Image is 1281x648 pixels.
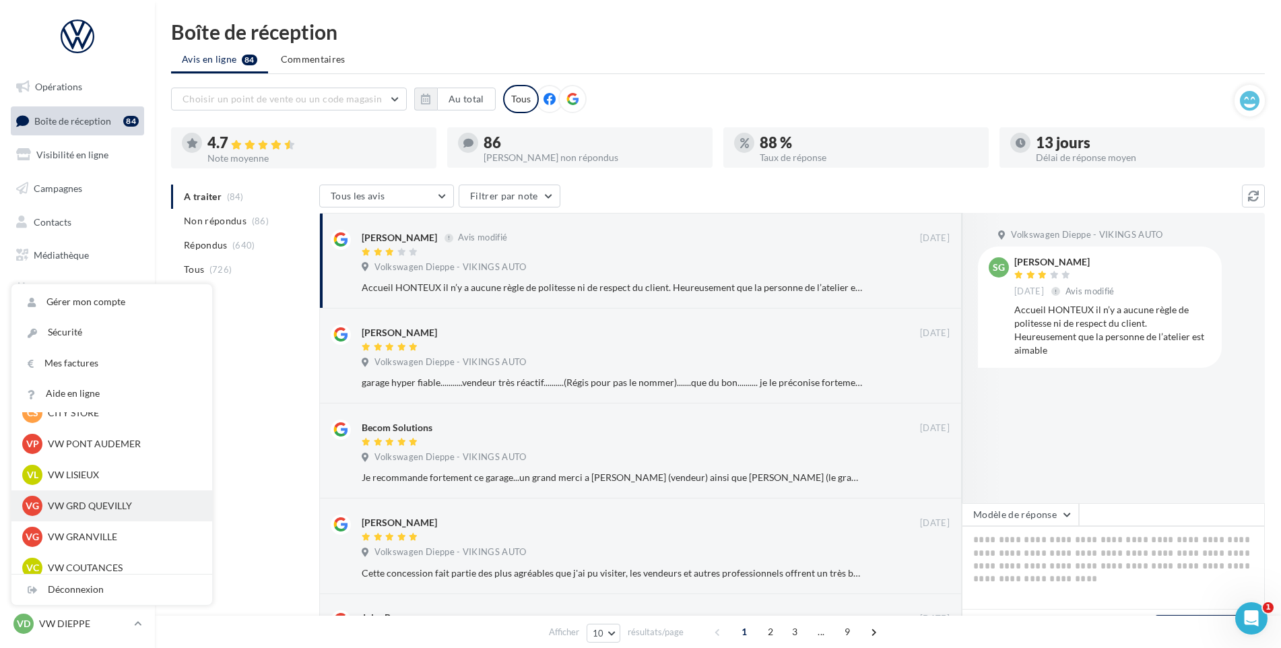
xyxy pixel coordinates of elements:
[414,88,496,110] button: Au total
[1036,153,1254,162] div: Délai de réponse moyen
[362,471,862,484] div: Je recommande fortement ce garage...un grand merci a [PERSON_NAME] (vendeur) ainsi que [PERSON_NA...
[35,81,82,92] span: Opérations
[1065,286,1115,296] span: Avis modifié
[374,261,526,273] span: Volkswagen Dieppe - VIKINGS AUTO
[458,232,507,243] span: Avis modifié
[34,183,82,194] span: Campagnes
[184,214,247,228] span: Non répondus
[8,353,147,393] a: Campagnes DataOnDemand
[36,149,108,160] span: Visibilité en ligne
[920,327,950,339] span: [DATE]
[171,88,407,110] button: Choisir un point de vente ou un code magasin
[209,264,232,275] span: (726)
[26,499,39,513] span: VG
[8,208,147,236] a: Contacts
[362,421,432,434] div: Becom Solutions
[171,22,1265,42] div: Boîte de réception
[962,503,1079,526] button: Modèle de réponse
[362,566,862,580] div: Cette concession fait partie des plus agréables que j'ai pu visiter, les vendeurs et autres profe...
[34,249,89,261] span: Médiathèque
[331,190,385,201] span: Tous les avis
[48,561,196,575] p: VW COUTANCES
[362,326,437,339] div: [PERSON_NAME]
[11,611,144,637] a: VD VW DIEPPE
[11,348,212,379] a: Mes factures
[362,516,437,529] div: [PERSON_NAME]
[232,240,255,251] span: (640)
[362,376,862,389] div: garage hyper fiable...........vendeur très réactif..........(Régis pour pas le nommer).......que ...
[11,379,212,409] a: Aide en ligne
[26,530,39,544] span: VG
[437,88,496,110] button: Au total
[8,73,147,101] a: Opérations
[836,621,858,643] span: 9
[34,283,79,294] span: Calendrier
[920,613,950,625] span: [DATE]
[8,241,147,269] a: Médiathèque
[484,153,702,162] div: [PERSON_NAME] non répondus
[362,611,395,624] div: Jules By
[587,624,621,643] button: 10
[1011,229,1162,241] span: Volkswagen Dieppe - VIKINGS AUTO
[11,287,212,317] a: Gérer mon compte
[252,216,269,226] span: (86)
[34,115,111,126] span: Boîte de réception
[34,216,71,227] span: Contacts
[8,106,147,135] a: Boîte de réception84
[1014,303,1211,357] div: Accueil HONTEUX il n’y a aucune règle de politesse ni de respect du client. Heureusement que la p...
[1263,602,1274,613] span: 1
[183,93,382,104] span: Choisir un point de vente ou un code magasin
[784,621,806,643] span: 3
[1014,257,1117,267] div: [PERSON_NAME]
[920,517,950,529] span: [DATE]
[48,499,196,513] p: VW GRD QUEVILLY
[503,85,539,113] div: Tous
[48,468,196,482] p: VW LISIEUX
[374,546,526,558] span: Volkswagen Dieppe - VIKINGS AUTO
[993,261,1005,274] span: SG
[1036,135,1254,150] div: 13 jours
[1235,602,1268,635] iframe: Intercom live chat
[184,263,204,276] span: Tous
[760,153,978,162] div: Taux de réponse
[11,575,212,605] div: Déconnexion
[11,317,212,348] a: Sécurité
[362,231,437,245] div: [PERSON_NAME]
[8,275,147,303] a: Calendrier
[459,185,560,207] button: Filtrer par note
[26,437,39,451] span: VP
[628,626,684,639] span: résultats/page
[281,53,346,66] span: Commentaires
[593,628,604,639] span: 10
[48,406,196,420] p: CITY STORE
[8,141,147,169] a: Visibilité en ligne
[27,406,38,420] span: CS
[8,309,147,348] a: PLV et print personnalisable
[48,530,196,544] p: VW GRANVILLE
[1014,286,1044,298] span: [DATE]
[549,626,579,639] span: Afficher
[48,437,196,451] p: VW PONT AUDEMER
[26,561,39,575] span: VC
[123,116,139,127] div: 84
[27,468,38,482] span: VL
[760,621,781,643] span: 2
[207,154,426,163] div: Note moyenne
[362,281,862,294] div: Accueil HONTEUX il n’y a aucune règle de politesse ni de respect du client. Heureusement que la p...
[920,232,950,245] span: [DATE]
[733,621,755,643] span: 1
[374,451,526,463] span: Volkswagen Dieppe - VIKINGS AUTO
[39,617,129,630] p: VW DIEPPE
[17,617,30,630] span: VD
[920,422,950,434] span: [DATE]
[8,174,147,203] a: Campagnes
[484,135,702,150] div: 86
[810,621,832,643] span: ...
[184,238,228,252] span: Répondus
[760,135,978,150] div: 88 %
[207,135,426,151] div: 4.7
[374,356,526,368] span: Volkswagen Dieppe - VIKINGS AUTO
[319,185,454,207] button: Tous les avis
